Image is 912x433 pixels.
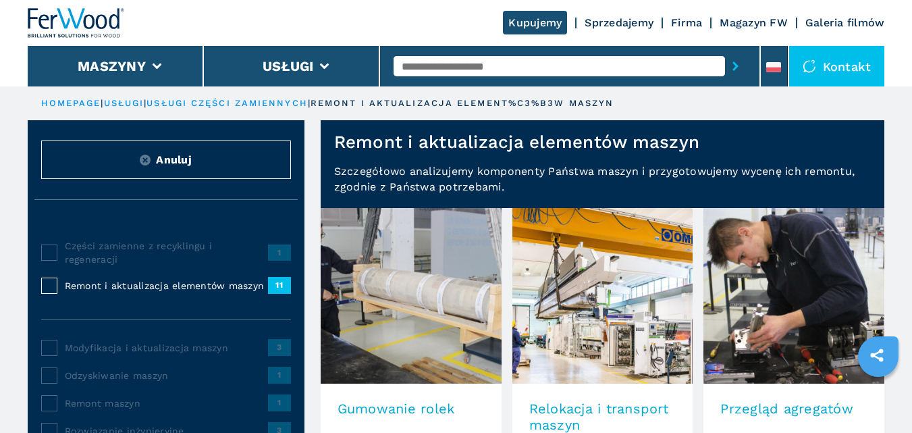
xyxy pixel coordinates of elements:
[321,163,885,208] p: Szczegółowo analizujemy komponenty Państwa maszyn i przygotowujemy wycenę ich remontu, zgodnie z ...
[720,401,867,417] h3: Przegląd agregatów
[28,8,125,38] img: Ferwood
[65,369,268,382] span: Odzyskiwanie maszyn
[703,208,884,384] img: image
[78,58,146,74] button: Maszyny
[321,208,502,384] img: image
[503,11,567,34] a: Kupujemy
[308,98,311,108] span: |
[268,277,291,293] span: 11
[512,208,693,384] img: image
[268,394,291,411] span: 1
[720,16,788,29] a: Magazyn FW
[268,245,291,261] span: 1
[65,239,268,266] span: Części zamienne z recyklingu i regeneracji
[585,16,653,29] a: Sprzedajemy
[144,98,146,108] span: |
[725,51,746,82] button: submit-button
[334,131,700,153] h1: Remont i aktualizacja elementów maszyn
[805,16,885,29] a: Galeria filmów
[146,98,307,108] a: usługi części zamiennych
[156,152,192,168] span: Anuluj
[803,59,816,73] img: Kontakt
[140,155,151,165] img: Reset
[671,16,702,29] a: Firma
[65,279,268,292] span: Remont i aktualizacja elementów maszyn
[860,338,894,372] a: sharethis
[855,372,902,423] iframe: Chat
[65,341,268,355] span: Modyfikacja i aktualizacja maszyn
[268,339,291,355] span: 3
[311,97,614,109] p: remont i aktualizacja element%C3%B3w maszyn
[338,401,485,417] h3: Gumowanie rolek
[41,98,101,108] a: HOMEPAGE
[41,141,291,179] button: ResetAnuluj
[263,58,314,74] button: Usługi
[268,367,291,383] span: 1
[104,98,144,108] a: usługi
[789,46,885,86] div: Kontakt
[101,98,103,108] span: |
[65,397,268,410] span: Remont maszyn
